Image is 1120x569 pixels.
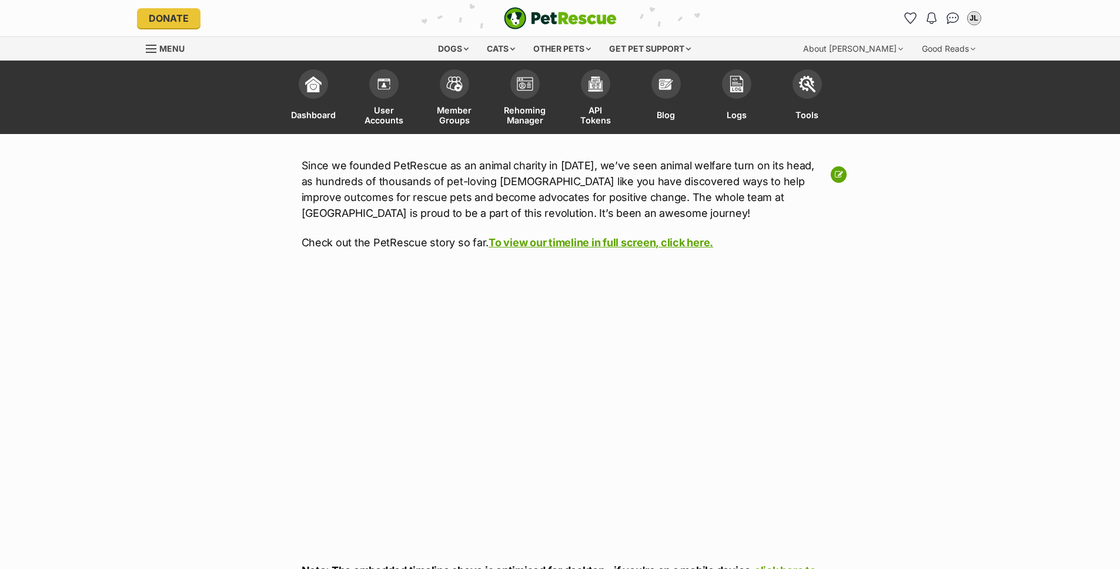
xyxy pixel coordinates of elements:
img: members-icon-d6bcda0bfb97e5ba05b48644448dc2971f67d37433e5abca221da40c41542bd5.svg [376,76,392,92]
a: API Tokens [560,63,631,134]
a: Blog [631,63,701,134]
a: Donate [137,8,200,28]
span: Menu [159,43,185,53]
a: User Accounts [349,63,419,134]
a: Rehoming Manager [490,63,560,134]
span: Dashboard [291,105,336,125]
a: Conversations [944,9,962,28]
div: Other pets [525,37,599,61]
div: Good Reads [914,37,984,61]
span: Rehoming Manager [504,105,546,125]
a: To view our timeline in full screen, click here. [489,236,713,249]
img: blogs-icon-e71fceff818bbaa76155c998696f2ea9b8fc06abc828b24f45ee82a475c2fd99.svg [658,76,674,92]
p: Check out the PetRescue story so far. [302,235,819,250]
span: Member Groups [434,105,475,125]
img: tools-icon-677f8b7d46040df57c17cb185196fc8e01b2b03676c49af7ba82c462532e62ee.svg [799,76,815,92]
span: Tools [795,105,818,125]
span: Logs [727,105,747,125]
span: API Tokens [575,105,616,125]
a: Logs [701,63,772,134]
a: PetRescue [504,7,617,29]
img: group-profile-icon-3fa3cf56718a62981997c0bc7e787c4b2cf8bcc04b72c1350f741eb67cf2f40e.svg [517,77,533,91]
img: chat-41dd97257d64d25036548639549fe6c8038ab92f7586957e7f3b1b290dea8141.svg [947,12,959,24]
div: Get pet support [601,37,699,61]
img: dashboard-icon-eb2f2d2d3e046f16d808141f083e7271f6b2e854fb5c12c21221c1fb7104beca.svg [305,76,322,92]
a: Menu [146,37,193,58]
img: notifications-46538b983faf8c2785f20acdc204bb7945ddae34d4c08c2a6579f10ce5e182be.svg [927,12,936,24]
button: My account [965,9,984,28]
img: api-icon-849e3a9e6f871e3acf1f60245d25b4cd0aad652aa5f5372336901a6a67317bd8.svg [587,76,604,92]
img: logo-e224e6f780fb5917bec1dbf3a21bbac754714ae5b6737aabdf751b685950b380.svg [504,7,617,29]
ul: Account quick links [901,9,984,28]
div: About [PERSON_NAME] [795,37,911,61]
a: Member Groups [419,63,490,134]
img: team-members-icon-5396bd8760b3fe7c0b43da4ab00e1e3bb1a5d9ba89233759b79545d2d3fc5d0d.svg [446,76,463,92]
a: Tools [772,63,842,134]
div: Cats [479,37,523,61]
button: Notifications [922,9,941,28]
a: Dashboard [278,63,349,134]
div: JL [968,12,980,24]
span: User Accounts [363,105,404,125]
div: Dogs [430,37,477,61]
span: Blog [657,105,675,125]
a: Favourites [901,9,920,28]
p: Since we founded PetRescue as an animal charity in [DATE], we’ve seen animal welfare turn on its ... [302,158,819,221]
img: logs-icon-5bf4c29380941ae54b88474b1138927238aebebbc450bc62c8517511492d5a22.svg [728,76,745,92]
